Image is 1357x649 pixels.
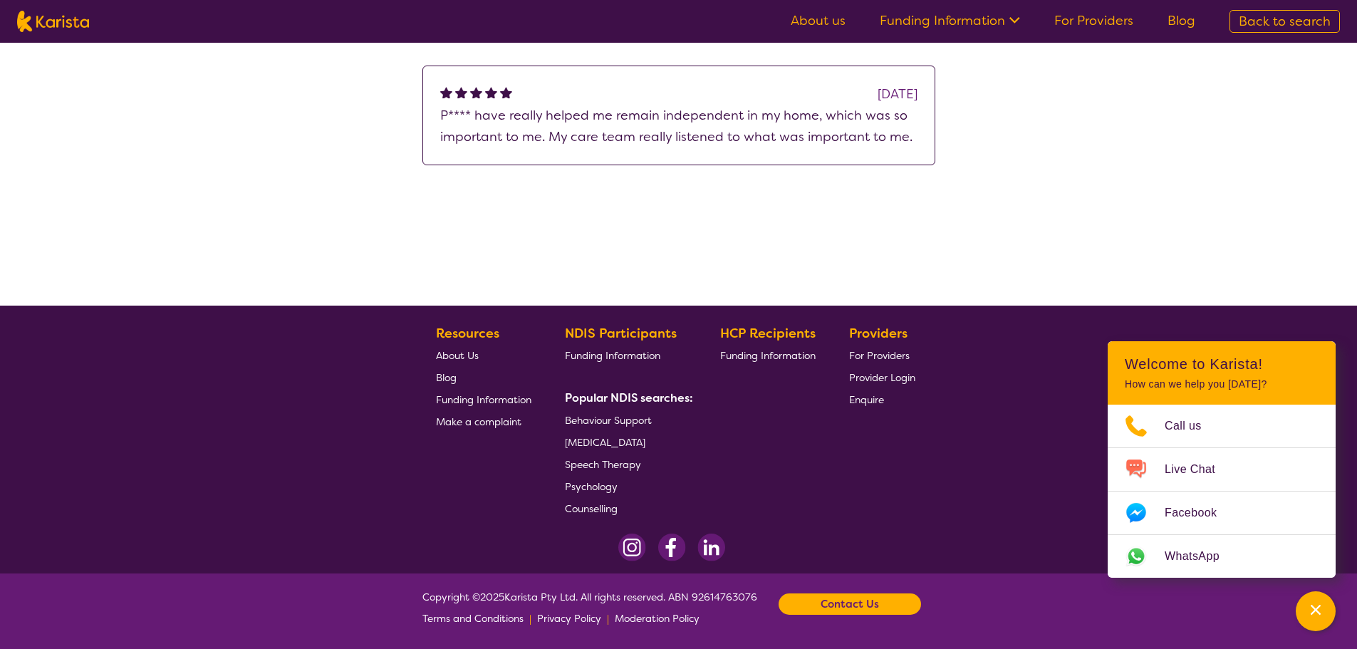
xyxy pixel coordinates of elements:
b: NDIS Participants [565,325,677,342]
img: Instagram [618,534,646,561]
span: Live Chat [1165,459,1232,480]
p: | [529,608,531,629]
a: Blog [436,366,531,388]
img: fullstar [440,86,452,98]
a: [MEDICAL_DATA] [565,431,687,453]
a: About us [791,12,846,29]
p: | [607,608,609,629]
b: HCP Recipients [720,325,816,342]
span: Privacy Policy [537,612,601,625]
span: Funding Information [565,349,660,362]
a: For Providers [1054,12,1133,29]
span: Make a complaint [436,415,521,428]
b: Contact Us [821,593,879,615]
ul: Choose channel [1108,405,1336,578]
button: Channel Menu [1296,591,1336,631]
span: Counselling [565,502,618,515]
a: Psychology [565,475,687,497]
a: For Providers [849,344,915,366]
a: Provider Login [849,366,915,388]
img: fullstar [500,86,512,98]
a: Back to search [1229,10,1340,33]
img: fullstar [470,86,482,98]
span: Moderation Policy [615,612,700,625]
span: Back to search [1239,13,1331,30]
span: Provider Login [849,371,915,384]
span: Blog [436,371,457,384]
span: Terms and Conditions [422,612,524,625]
p: How can we help you [DATE]? [1125,378,1319,390]
p: P**** have really helped me remain independent in my home, which was so important to me. My care ... [440,105,917,147]
a: Funding Information [720,344,816,366]
span: WhatsApp [1165,546,1237,567]
span: Speech Therapy [565,458,641,471]
span: Psychology [565,480,618,493]
a: Funding Information [436,388,531,410]
span: [MEDICAL_DATA] [565,436,645,449]
span: Funding Information [720,349,816,362]
span: Facebook [1165,502,1234,524]
img: fullstar [455,86,467,98]
span: Funding Information [436,393,531,406]
img: LinkedIn [697,534,725,561]
img: Facebook [657,534,686,561]
b: Providers [849,325,908,342]
a: Make a complaint [436,410,531,432]
a: Enquire [849,388,915,410]
a: About Us [436,344,531,366]
a: Funding Information [565,344,687,366]
a: Terms and Conditions [422,608,524,629]
a: Behaviour Support [565,409,687,431]
b: Resources [436,325,499,342]
span: Enquire [849,393,884,406]
a: Blog [1168,12,1195,29]
a: Speech Therapy [565,453,687,475]
a: Privacy Policy [537,608,601,629]
span: For Providers [849,349,910,362]
span: About Us [436,349,479,362]
span: Behaviour Support [565,414,652,427]
img: Karista logo [17,11,89,32]
div: Channel Menu [1108,341,1336,578]
a: Web link opens in a new tab. [1108,535,1336,578]
h2: Welcome to Karista! [1125,355,1319,373]
a: Counselling [565,497,687,519]
img: fullstar [485,86,497,98]
span: Call us [1165,415,1219,437]
div: [DATE] [878,83,917,105]
a: Moderation Policy [615,608,700,629]
a: Funding Information [880,12,1020,29]
span: Copyright © 2025 Karista Pty Ltd. All rights reserved. ABN 92614763076 [422,586,757,629]
b: Popular NDIS searches: [565,390,693,405]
